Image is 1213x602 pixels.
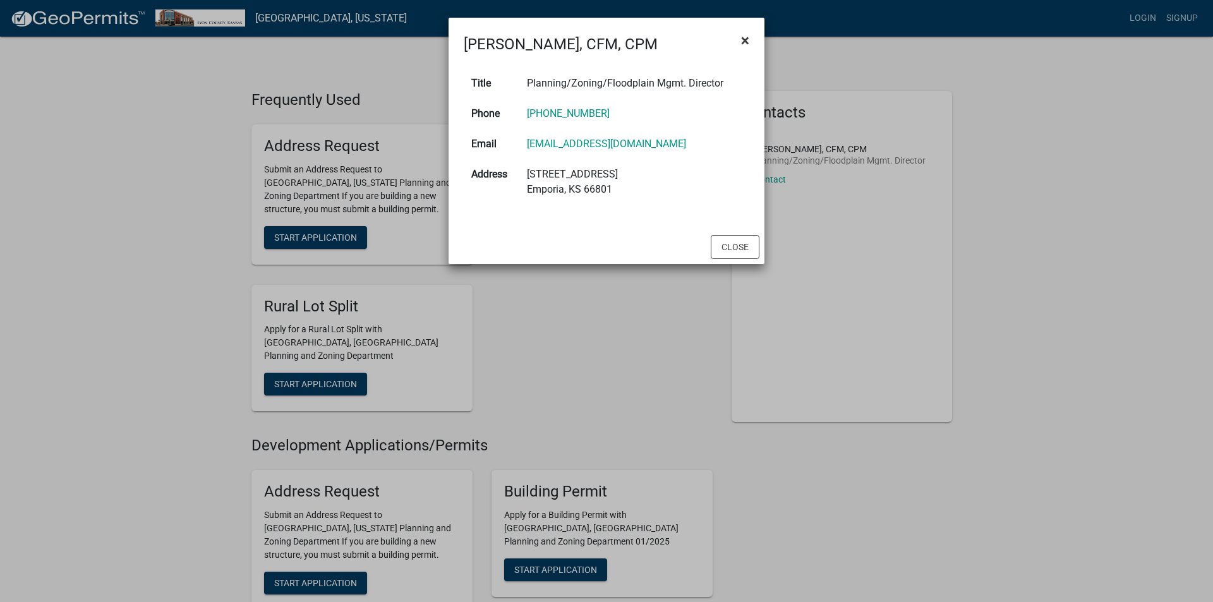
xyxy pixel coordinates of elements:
th: Address [464,159,519,205]
th: Email [464,129,519,159]
th: Phone [464,99,519,129]
button: Close [711,235,759,259]
a: [EMAIL_ADDRESS][DOMAIN_NAME] [527,138,686,150]
a: [PHONE_NUMBER] [527,107,610,119]
button: Close [731,23,759,58]
td: Planning/Zoning/Floodplain Mgmt. Director [519,68,749,99]
th: Title [464,68,519,99]
td: [STREET_ADDRESS] Emporia, KS 66801 [519,159,749,205]
span: × [741,32,749,49]
h4: [PERSON_NAME], CFM, CPM [464,33,658,56]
